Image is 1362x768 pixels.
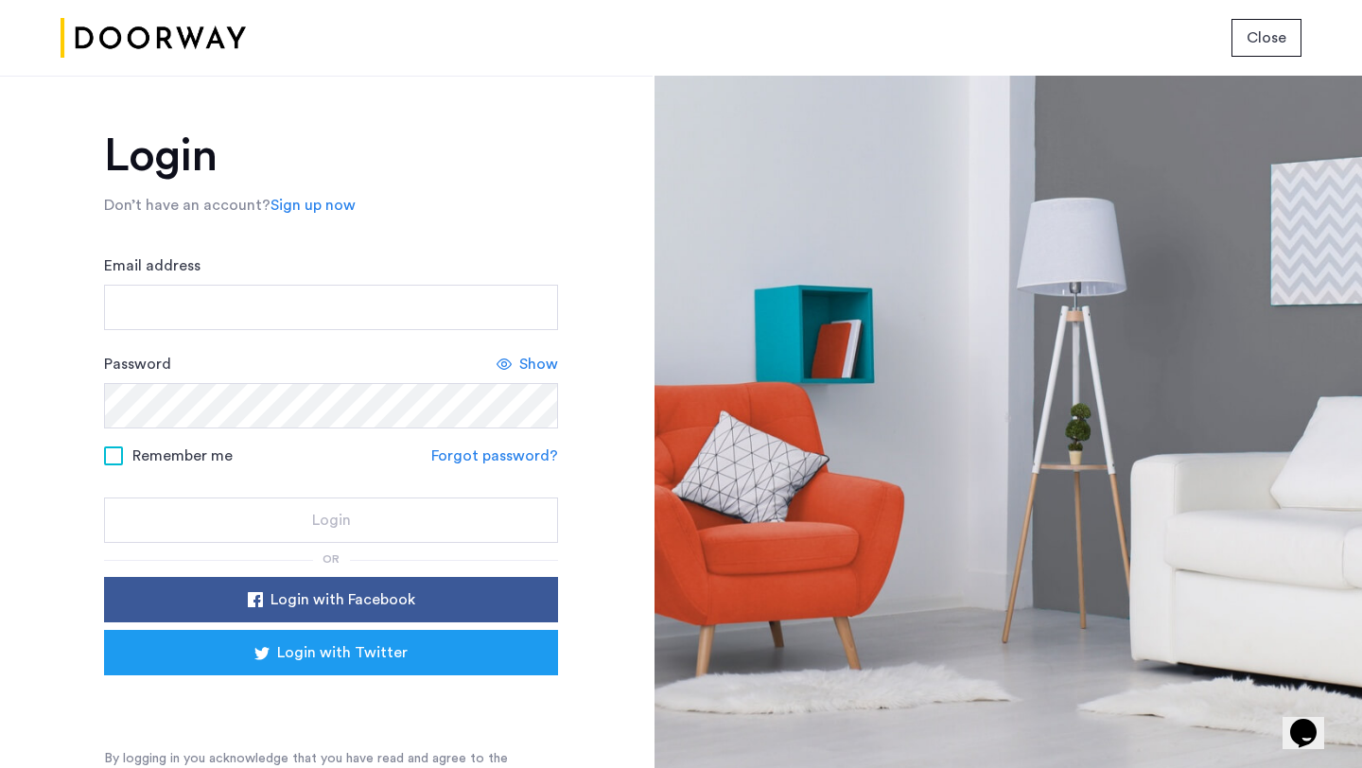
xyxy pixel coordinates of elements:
[1231,19,1301,57] button: button
[104,353,171,375] label: Password
[323,553,340,565] span: or
[104,133,558,179] h1: Login
[271,588,415,611] span: Login with Facebook
[132,681,530,723] iframe: Botón de Acceder con Google
[104,577,558,622] button: button
[271,194,356,217] a: Sign up now
[519,353,558,375] span: Show
[104,254,201,277] label: Email address
[1283,692,1343,749] iframe: chat widget
[277,641,408,664] span: Login with Twitter
[312,509,351,532] span: Login
[1247,26,1286,49] span: Close
[431,445,558,467] a: Forgot password?
[104,198,271,213] span: Don’t have an account?
[104,497,558,543] button: button
[61,3,246,74] img: logo
[132,445,233,467] span: Remember me
[104,630,558,675] button: button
